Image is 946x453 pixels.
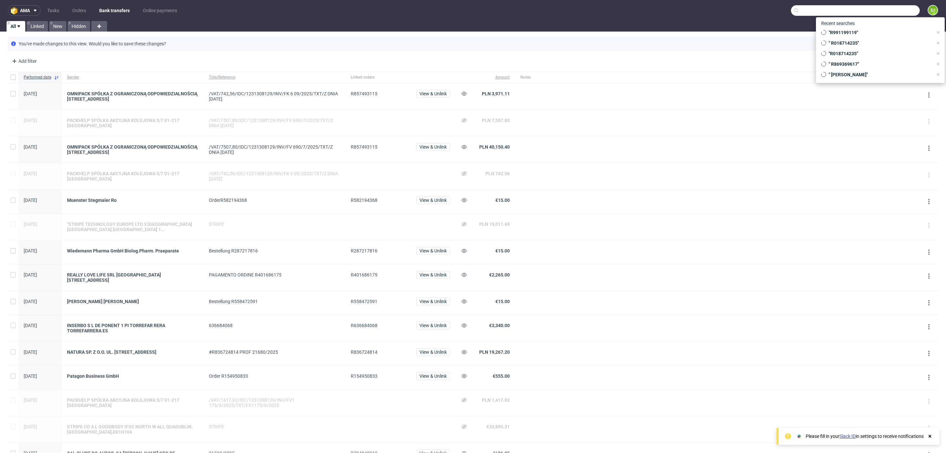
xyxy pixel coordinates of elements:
a: OMNIPACK SPÓŁKA Z OGRANICZONĄ ODPOWIEDZIALNOŚCIĄ [STREET_ADDRESS] [67,91,198,102]
span: R857493115 [351,91,377,96]
a: New [49,21,66,32]
a: Patagon Business GmbH [67,373,198,379]
span: R154950833 [351,373,377,379]
a: STRIPE CO A L GOODBODY IFSC NORTH W ALL QUADUBLIN,[GEOGRAPHIC_DATA],D01H104 [67,424,198,435]
div: /VAT/7507,80/IDC/1231308129/INV/FV 690/7/2025/TXT/Z DNIA [DATE] [209,144,340,155]
a: PACKHELP SPÓŁKA AKCYJNA KOLEJOWA 5/7 01-217 [GEOGRAPHIC_DATA] [67,171,198,181]
span: Sender [67,75,198,80]
a: INSERBO S L DE PONENT 1 PI TORREFAR RERA TORREFARRERA ES [67,323,198,333]
a: Wiedemann Pharma GmbH Biolog.Pharm. Praeparate [67,248,198,253]
span: "R991199119" [826,29,933,36]
span: View & Unlink [419,145,447,149]
button: View & Unlink [417,372,450,380]
span: €555.00 [493,373,510,379]
button: View & Unlink [417,143,450,151]
a: Slack ID [840,434,856,439]
span: [DATE] [24,323,37,328]
button: View & Unlink [417,196,450,204]
div: Bestellung R287217816 [209,248,340,253]
span: R582194368 [351,198,377,203]
span: R857493115 [351,144,377,150]
span: [DATE] [24,198,37,203]
span: R636684068 [351,323,377,328]
span: [DATE] [24,272,37,277]
span: [DATE] [24,299,37,304]
span: "R018714235" [826,50,933,57]
span: R558472591 [351,299,377,304]
button: ama [8,5,41,16]
span: [DATE] [24,349,37,355]
a: View & Unlink [417,349,450,355]
div: Please fill in your in settings to receive notifications [806,433,924,440]
a: View & Unlink [417,299,450,304]
span: Performed date [24,75,51,80]
span: R836724814 [351,349,377,355]
span: [DATE] [24,144,37,150]
span: [DATE] [24,118,37,123]
span: View & Unlink [419,374,447,378]
div: #R836724814 PROF 21680/2025 [209,349,340,355]
button: View & Unlink [417,247,450,255]
a: View & Unlink [417,272,450,277]
figcaption: EJ [928,6,937,15]
a: Bank transfers [95,5,134,16]
button: View & Unlink [417,271,450,279]
span: €15.00 [495,198,510,203]
a: Muenster Stegmaier Ro [67,198,198,203]
a: Online payments [139,5,181,16]
span: " R869369617" [826,61,933,67]
span: €33,895.31 [486,424,510,429]
span: Notes [520,75,542,80]
div: [PERSON_NAME] [PERSON_NAME] [67,299,198,304]
span: Recent searches [819,18,857,29]
div: /VAT/742,56/IDC/1231308129/INV/FK 6 09/2025/TXT/Z DNIA [DATE] [209,91,340,102]
a: PACKHELP SPÓŁKA AKCYJNA KOLEJOWA 5/7 01-217 [GEOGRAPHIC_DATA] [67,397,198,408]
span: PLN 40,150.40 [479,144,510,150]
button: View & Unlink [417,348,450,356]
div: REALLY LOVE LIFE SRL [GEOGRAPHIC_DATA] [STREET_ADDRESS] [67,272,198,283]
span: View & Unlink [419,249,447,253]
span: Amount [477,75,510,80]
div: PAGAMENTO ORDINE R401686175 [209,272,340,277]
span: €15.00 [495,248,510,253]
a: View & Unlink [417,373,450,379]
a: View & Unlink [417,198,450,203]
span: [DATE] [24,424,37,429]
a: PACKHELP SPÓŁKA AKCYJNA KOLEJOWA 5/7 01-217 [GEOGRAPHIC_DATA] [67,118,198,128]
span: View & Unlink [419,350,447,354]
span: [DATE] [24,248,37,253]
span: €3,340.00 [489,323,510,328]
div: Order R154950833 [209,373,340,379]
span: Title/Reference [209,75,340,80]
span: PLN 3,971.11 [482,91,510,96]
div: OMNIPACK SPÓŁKA Z OGRANICZONĄ ODPOWIEDZIALNOŚCIĄ [STREET_ADDRESS] [67,144,198,155]
span: PLN 7,507.80 [482,118,510,123]
span: View & Unlink [419,91,447,96]
span: PLN 1,417.92 [482,397,510,403]
span: Linked orders [351,75,406,80]
span: €15.00 [495,299,510,304]
a: View & Unlink [417,91,450,96]
span: PLN 742.56 [485,171,510,176]
p: You've made changes to this view. Would you like to save these changes? [19,40,166,47]
span: PLN 19,267.20 [479,349,510,355]
a: All [7,21,25,32]
button: View & Unlink [417,298,450,305]
span: [DATE] [24,91,37,96]
div: /VAT/1417,92/IDC/1231308129/INV/FV1 175/9/2025/TXT/FV1175/9/2025 [209,397,340,408]
span: View & Unlink [419,323,447,328]
a: View & Unlink [417,323,450,328]
span: ama [20,8,30,13]
div: OrderR582194368 [209,198,340,203]
span: €2,265.00 [489,272,510,277]
button: View & Unlink [417,322,450,329]
span: View & Unlink [419,299,447,304]
span: PLN 19,011.69 [479,222,510,227]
